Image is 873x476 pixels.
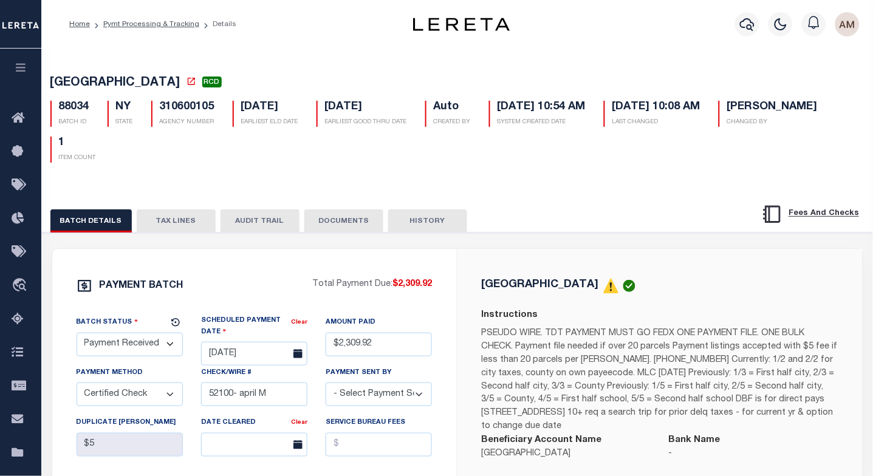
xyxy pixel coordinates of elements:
[482,327,838,433] p: PSEUDO WIRE. TDT PAYMENT MUST GO FEDX ONE PAYMENT FILE. ONE BULK CHECK. Payment file needed if ov...
[137,209,216,233] button: TAX LINES
[434,118,471,127] p: CREATED BY
[669,447,838,461] p: -
[116,118,133,127] p: STATE
[202,78,222,90] a: RCD
[160,118,214,127] p: AGENCY NUMBER
[757,202,864,227] button: Fees And Checks
[77,418,176,428] label: Duplicate [PERSON_NAME]
[388,209,467,233] button: HISTORY
[59,154,96,163] p: ITEM COUNT
[727,118,818,127] p: CHANGED BY
[59,101,89,114] h5: 88034
[482,279,599,290] h5: [GEOGRAPHIC_DATA]
[199,19,236,30] li: Details
[241,118,298,127] p: EARLIEST ELD DATE
[326,368,391,378] label: Payment Sent By
[325,101,407,114] h5: [DATE]
[482,433,602,447] label: Beneficiary Account Name
[393,280,433,288] span: $2,309.92
[160,101,214,114] h5: 310600105
[116,101,133,114] h5: NY
[77,316,139,328] label: Batch Status
[326,333,432,356] input: $
[100,281,183,291] h6: PAYMENT BATCH
[291,420,307,426] a: Clear
[669,433,721,447] label: Bank Name
[50,209,132,233] button: BATCH DETAILS
[77,368,143,378] label: Payment Method
[241,101,298,114] h5: [DATE]
[325,118,407,127] p: EARLIEST GOOD THRU DATE
[50,77,180,89] span: [GEOGRAPHIC_DATA]
[103,21,199,28] a: Pymt Processing & Tracking
[482,447,651,461] p: [GEOGRAPHIC_DATA]
[221,209,300,233] button: AUDIT TRAIL
[326,418,405,428] label: Service Bureau Fees
[326,433,432,457] input: $
[612,118,700,127] p: LAST CHANGED
[291,319,307,325] a: Clear
[434,101,471,114] h5: Auto
[623,280,635,292] img: check-icon-green.svg
[202,76,222,87] span: RCD
[59,118,89,127] p: BATCH ID
[201,368,252,378] label: Check/Wire #
[313,278,433,291] p: Total Payment Due:
[77,433,183,457] input: $
[498,118,586,127] p: SYSTEM CREATED DATE
[59,137,96,150] h5: 1
[482,308,538,322] label: Instructions
[201,316,291,337] label: Scheduled Payment Date
[69,21,90,28] a: Home
[304,209,383,233] button: DOCUMENTS
[727,101,818,114] h5: [PERSON_NAME]
[413,18,510,31] img: logo-dark.svg
[498,101,586,114] h5: [DATE] 10:54 AM
[12,278,31,294] i: travel_explore
[201,418,256,428] label: Date Cleared
[612,101,700,114] h5: [DATE] 10:08 AM
[326,318,375,328] label: Amount Paid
